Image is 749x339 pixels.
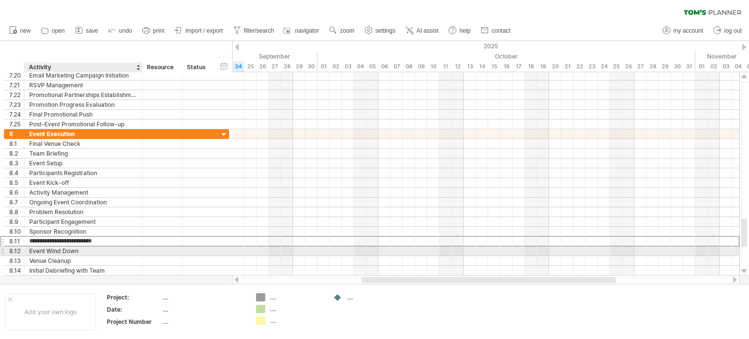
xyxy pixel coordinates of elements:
div: Event Wind Down [29,246,137,256]
div: Friday, 17 October 2025 [512,61,525,72]
div: 8 [9,129,24,139]
div: 8.12 [9,246,24,256]
div: Post-Event Promotional Follow-up [29,120,137,129]
div: Participant Engagement [29,217,137,226]
div: Wednesday, 22 October 2025 [573,61,586,72]
div: Wednesday, 15 October 2025 [488,61,500,72]
div: Project: [107,293,160,301]
div: October 2025 [317,51,695,61]
div: .... [162,305,244,314]
div: Sunday, 2 November 2025 [708,61,720,72]
div: 8.6 [9,188,24,197]
div: Monday, 27 October 2025 [634,61,647,72]
span: filter/search [244,27,274,34]
a: contact [478,24,513,37]
div: Add your own logo [5,294,96,330]
span: zoom [340,27,354,34]
div: Thursday, 16 October 2025 [500,61,512,72]
div: Wednesday, 29 October 2025 [659,61,671,72]
div: Promotion Progress Evaluation [29,100,137,109]
div: 7.24 [9,110,24,119]
div: Monday, 3 November 2025 [720,61,732,72]
a: undo [106,24,135,37]
div: 8.10 [9,227,24,236]
div: Thursday, 9 October 2025 [415,61,427,72]
div: RSVP Management [29,80,137,90]
div: .... [347,293,400,301]
div: Saturday, 27 September 2025 [269,61,281,72]
a: help [446,24,473,37]
a: import / export [172,24,226,37]
span: AI assist [416,27,438,34]
div: Sunday, 28 September 2025 [281,61,293,72]
div: Tuesday, 14 October 2025 [476,61,488,72]
div: Friday, 26 September 2025 [256,61,269,72]
div: Saturday, 25 October 2025 [610,61,622,72]
div: .... [270,305,323,313]
div: 7.23 [9,100,24,109]
div: Friday, 31 October 2025 [683,61,695,72]
div: Tuesday, 7 October 2025 [391,61,403,72]
div: Friday, 3 October 2025 [342,61,354,72]
div: Sunday, 5 October 2025 [366,61,378,72]
div: Monday, 20 October 2025 [549,61,561,72]
div: 8.4 [9,168,24,178]
div: 8.9 [9,217,24,226]
div: 8.2 [9,149,24,158]
div: Final Promotional Push [29,110,137,119]
div: Monday, 13 October 2025 [464,61,476,72]
div: Thursday, 2 October 2025 [330,61,342,72]
a: save [73,24,101,37]
div: 7.25 [9,120,24,129]
div: 8.5 [9,178,24,187]
div: Wednesday, 1 October 2025 [317,61,330,72]
div: Tuesday, 28 October 2025 [647,61,659,72]
div: Wednesday, 8 October 2025 [403,61,415,72]
div: Final Venue Check [29,139,137,148]
div: Event Execution [29,129,137,139]
span: settings [375,27,395,34]
a: print [140,24,167,37]
a: navigator [282,24,322,37]
div: Saturday, 11 October 2025 [439,61,452,72]
div: Project Number [107,318,160,326]
div: Sunday, 26 October 2025 [622,61,634,72]
div: 8.3 [9,159,24,168]
a: zoom [327,24,357,37]
div: Resource [147,62,177,72]
div: .... [162,293,244,301]
div: Ongoing Event Coordination [29,198,137,207]
div: Status [187,62,208,72]
div: 7.22 [9,90,24,100]
div: .... [270,293,323,301]
div: Wednesday, 24 September 2025 [232,61,244,72]
div: .... [270,317,323,325]
div: Thursday, 30 October 2025 [671,61,683,72]
div: .... [162,318,244,326]
div: Saturday, 4 October 2025 [354,61,366,72]
div: 7.20 [9,71,24,80]
span: log out [724,27,742,34]
div: 8.14 [9,266,24,275]
span: new [20,27,31,34]
span: save [86,27,98,34]
a: my account [660,24,706,37]
a: log out [711,24,745,37]
div: Team Briefing [29,149,137,158]
div: Tuesday, 30 September 2025 [305,61,317,72]
div: Email Marketing Campaign Initiation [29,71,137,80]
span: import / export [185,27,223,34]
div: 8.1 [9,139,24,148]
a: settings [362,24,398,37]
div: Venue Cleanup [29,256,137,265]
div: Tuesday, 4 November 2025 [732,61,744,72]
div: 8.11 [9,237,24,246]
div: Monday, 6 October 2025 [378,61,391,72]
div: Friday, 24 October 2025 [598,61,610,72]
a: new [7,24,34,37]
div: Sponsor Recognition [29,227,137,236]
div: 7.21 [9,80,24,90]
div: Thursday, 25 September 2025 [244,61,256,72]
div: Friday, 10 October 2025 [427,61,439,72]
div: Sunday, 12 October 2025 [452,61,464,72]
